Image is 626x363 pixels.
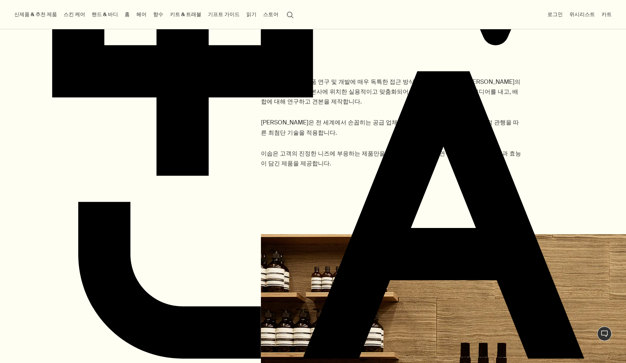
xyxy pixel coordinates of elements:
[597,326,612,341] button: 1:1 채팅 상담
[206,10,241,19] a: 기프트 가이드
[168,10,203,19] a: 키트 & 트래블
[13,10,58,19] button: 신제품 & 추천 제품
[245,10,258,19] a: 읽기
[600,10,613,19] button: 카트
[546,10,564,19] button: 로그인
[62,10,87,19] a: 스킨 케어
[152,10,165,19] a: 향수
[262,10,280,19] button: 스토어
[568,10,596,19] a: 위시리스트
[284,7,297,21] button: 검색창 열기
[90,10,119,19] a: 핸드 & 바디
[135,10,148,19] a: 헤어
[123,10,131,19] a: 홈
